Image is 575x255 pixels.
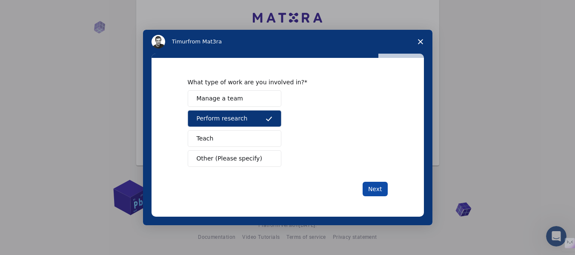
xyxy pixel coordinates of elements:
span: Support [17,6,48,14]
span: Perform research [197,114,248,123]
span: Manage a team [197,94,243,103]
button: Manage a team [188,90,281,107]
div: What type of work are you involved in? [188,78,375,86]
button: Next [363,182,388,196]
span: Teach [197,134,214,143]
button: Other (Please specify) [188,150,281,167]
span: Timur [172,38,188,45]
button: Teach [188,130,281,147]
button: Perform research [188,110,281,127]
span: Other (Please specify) [197,154,262,163]
span: from Mat3ra [188,38,222,45]
img: Profile image for Timur [152,35,165,49]
span: Close survey [409,30,432,54]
